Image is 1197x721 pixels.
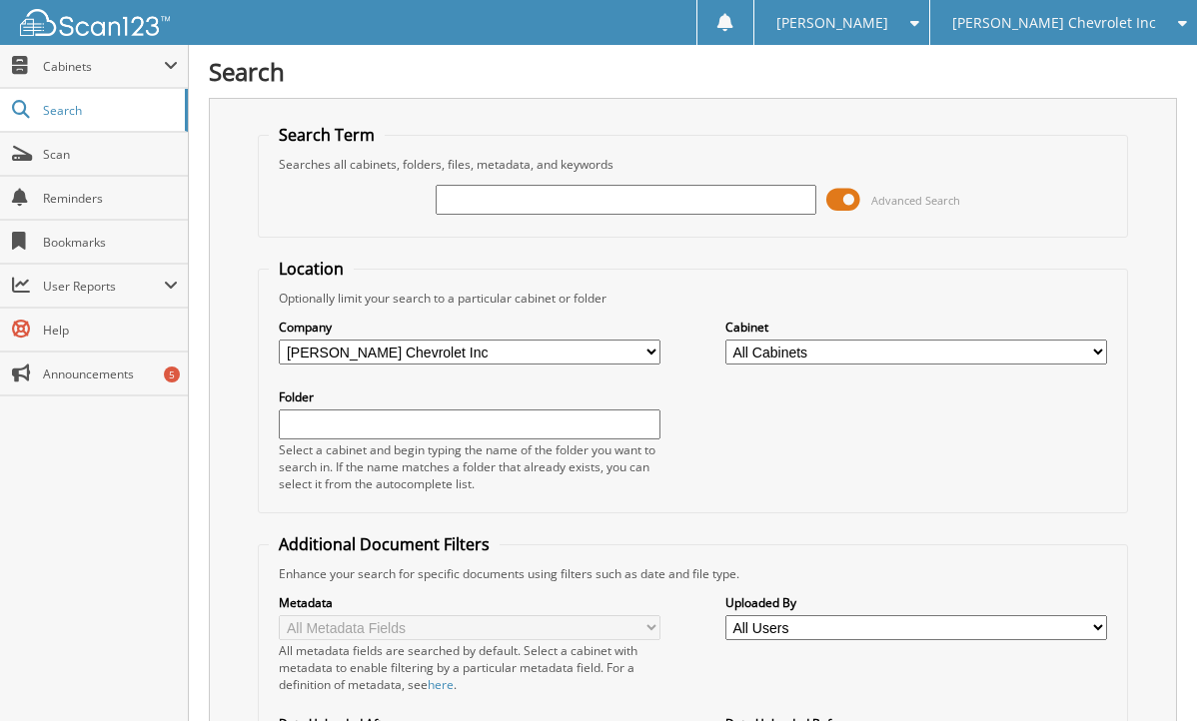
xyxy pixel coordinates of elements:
span: Scan [43,146,178,163]
span: Announcements [43,365,178,382]
span: [PERSON_NAME] Chevrolet Inc [952,17,1156,29]
span: Cabinets [43,58,164,75]
div: Select a cabinet and begin typing the name of the folder you want to search in. If the name match... [279,441,660,492]
span: Help [43,322,178,339]
legend: Search Term [269,124,385,146]
label: Company [279,319,660,336]
h1: Search [209,55,1177,88]
span: Search [43,102,175,119]
span: [PERSON_NAME] [776,17,888,29]
label: Uploaded By [725,594,1107,611]
span: Reminders [43,190,178,207]
div: Optionally limit your search to a particular cabinet or folder [269,290,1116,307]
legend: Additional Document Filters [269,533,500,555]
div: All metadata fields are searched by default. Select a cabinet with metadata to enable filtering b... [279,642,660,693]
span: Advanced Search [871,193,960,208]
legend: Location [269,258,354,280]
label: Folder [279,388,660,405]
div: 5 [164,366,180,382]
div: Searches all cabinets, folders, files, metadata, and keywords [269,156,1116,173]
span: User Reports [43,278,164,295]
span: Bookmarks [43,234,178,251]
label: Metadata [279,594,660,611]
a: here [428,676,454,693]
div: Enhance your search for specific documents using filters such as date and file type. [269,565,1116,582]
label: Cabinet [725,319,1107,336]
img: scan123-logo-white.svg [20,9,170,36]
